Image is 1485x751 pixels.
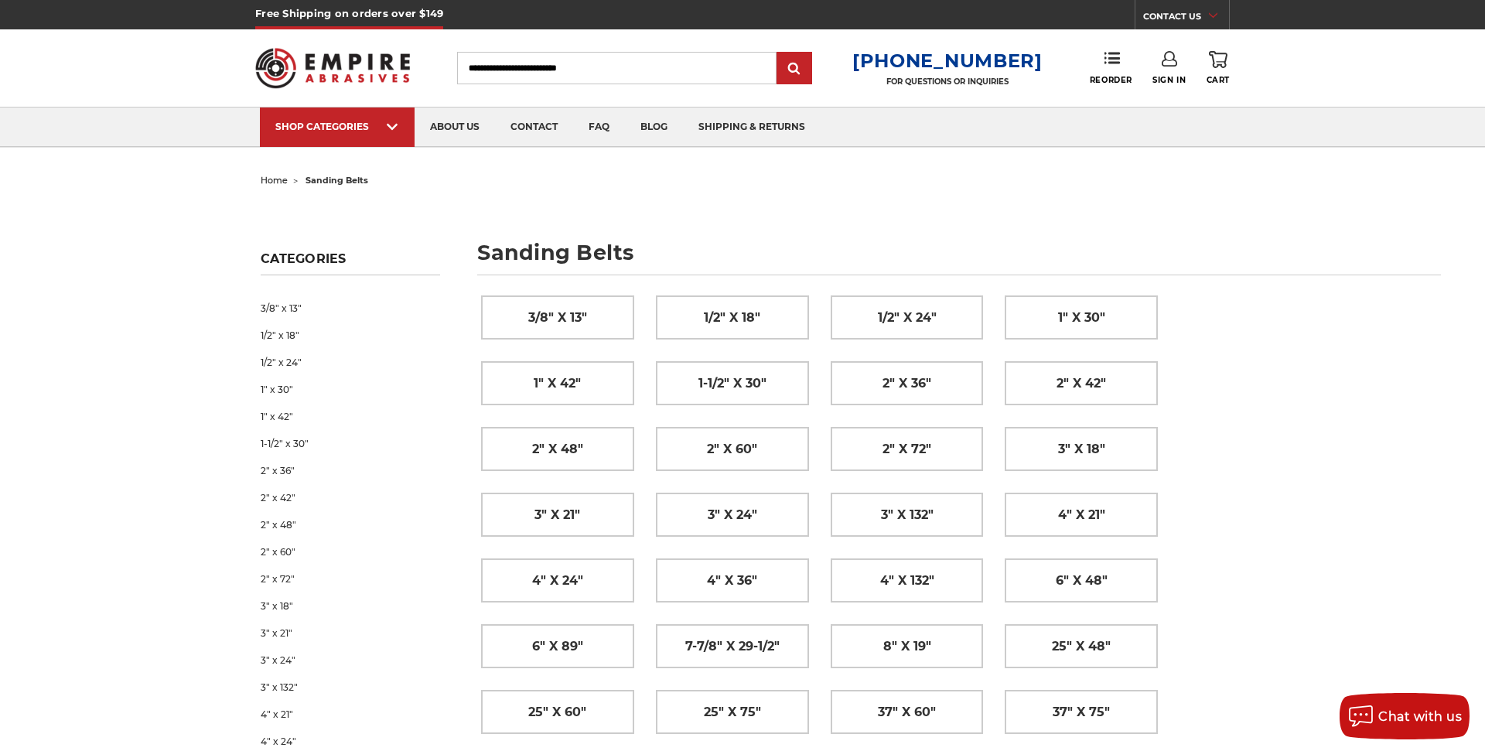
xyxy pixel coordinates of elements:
a: 3/8" x 13" [261,295,440,322]
span: 2" x 36" [882,370,931,397]
a: 3" x 21" [261,620,440,647]
a: 4" x 21" [261,701,440,728]
span: 3" x 18" [1058,436,1105,463]
a: 6" x 89" [482,625,633,667]
span: 1/2" x 24" [878,305,937,331]
a: CONTACT US [1143,8,1229,29]
a: home [261,175,288,186]
span: 1-1/2" x 30" [698,370,766,397]
a: Reorder [1090,51,1132,84]
a: 2" x 60" [657,428,808,470]
span: 3" x 24" [708,502,757,528]
a: 25" x 75" [657,691,808,733]
h5: Categories [261,251,440,275]
span: Reorder [1090,75,1132,85]
span: 2" x 60" [707,436,757,463]
a: 4" x 24" [482,559,633,602]
h1: sanding belts [477,242,1441,275]
a: 2" x 42" [1005,362,1157,405]
a: 1" x 30" [261,376,440,403]
a: 3" x 18" [1005,428,1157,470]
a: 3" x 21" [482,493,633,536]
span: 25" x 48" [1052,633,1111,660]
a: 4" x 132" [831,559,983,602]
input: Submit [779,53,810,84]
span: 4" x 132" [880,568,934,594]
a: 6" x 48" [1005,559,1157,602]
a: about us [415,108,495,147]
a: 4" x 36" [657,559,808,602]
a: 7-7/8" x 29-1/2" [657,625,808,667]
a: 1/2" x 18" [261,322,440,349]
a: 3" x 24" [261,647,440,674]
span: 4" x 21" [1058,502,1105,528]
a: 3/8" x 13" [482,296,633,339]
a: shipping & returns [683,108,821,147]
span: 37" x 75" [1053,699,1110,725]
span: Chat with us [1378,709,1462,724]
a: 1" x 42" [261,403,440,430]
span: 1" x 42" [534,370,581,397]
span: 6" x 48" [1056,568,1108,594]
span: 3" x 21" [534,502,580,528]
span: 4" x 36" [707,568,757,594]
a: 3" x 18" [261,592,440,620]
p: FOR QUESTIONS OR INQUIRIES [852,77,1043,87]
a: 3" x 24" [657,493,808,536]
a: 2" x 60" [261,538,440,565]
a: 1/2" x 24" [261,349,440,376]
a: blog [625,108,683,147]
span: Sign In [1152,75,1186,85]
a: 37" x 75" [1005,691,1157,733]
a: 2" x 72" [261,565,440,592]
a: 2" x 36" [261,457,440,484]
img: Empire Abrasives [255,38,410,98]
span: 37" x 60" [878,699,936,725]
a: 2" x 42" [261,484,440,511]
div: SHOP CATEGORIES [275,121,399,132]
span: 25" x 60" [528,699,586,725]
a: contact [495,108,573,147]
span: 25" x 75" [704,699,761,725]
a: 1" x 30" [1005,296,1157,339]
a: 1/2" x 18" [657,296,808,339]
span: 3/8" x 13" [528,305,587,331]
a: 8" x 19" [831,625,983,667]
span: 6" x 89" [532,633,583,660]
a: 3" x 132" [261,674,440,701]
span: 4" x 24" [532,568,583,594]
a: Cart [1207,51,1230,85]
span: 1" x 30" [1058,305,1105,331]
a: 1/2" x 24" [831,296,983,339]
a: faq [573,108,625,147]
a: 4" x 21" [1005,493,1157,536]
span: 1/2" x 18" [704,305,760,331]
a: 2" x 48" [261,511,440,538]
span: 2" x 72" [882,436,931,463]
span: 7-7/8" x 29-1/2" [685,633,780,660]
a: 2" x 48" [482,428,633,470]
a: 2" x 36" [831,362,983,405]
a: 25" x 48" [1005,625,1157,667]
a: 1" x 42" [482,362,633,405]
span: sanding belts [306,175,368,186]
a: 3" x 132" [831,493,983,536]
a: 1-1/2" x 30" [261,430,440,457]
a: 37" x 60" [831,691,983,733]
a: 1-1/2" x 30" [657,362,808,405]
span: 8" x 19" [883,633,931,660]
a: [PHONE_NUMBER] [852,49,1043,72]
a: 25" x 60" [482,691,633,733]
span: Cart [1207,75,1230,85]
span: 2" x 42" [1057,370,1106,397]
button: Chat with us [1340,693,1470,739]
span: 2" x 48" [532,436,583,463]
span: 3" x 132" [881,502,934,528]
a: 2" x 72" [831,428,983,470]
